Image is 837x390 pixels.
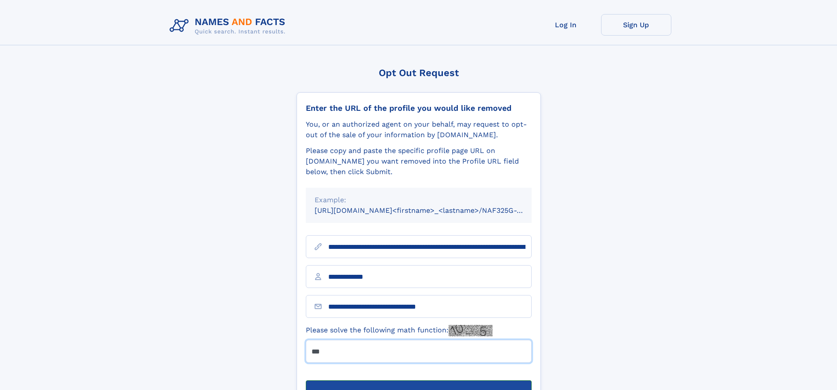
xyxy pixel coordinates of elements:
[306,103,532,113] div: Enter the URL of the profile you would like removed
[315,195,523,205] div: Example:
[531,14,601,36] a: Log In
[166,14,293,38] img: Logo Names and Facts
[601,14,671,36] a: Sign Up
[297,67,541,78] div: Opt Out Request
[306,325,493,336] label: Please solve the following math function:
[306,119,532,140] div: You, or an authorized agent on your behalf, may request to opt-out of the sale of your informatio...
[306,146,532,177] div: Please copy and paste the specific profile page URL on [DOMAIN_NAME] you want removed into the Pr...
[315,206,548,215] small: [URL][DOMAIN_NAME]<firstname>_<lastname>/NAF325G-xxxxxxxx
